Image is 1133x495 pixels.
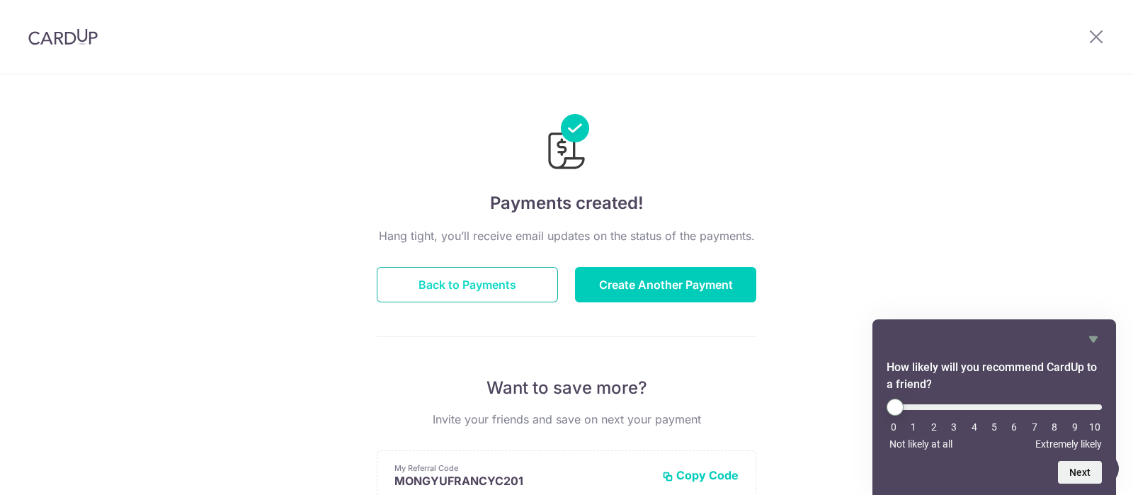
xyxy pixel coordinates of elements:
p: MONGYUFRANCYC201 [394,474,651,488]
h4: Payments created! [377,190,756,216]
button: Create Another Payment [575,267,756,302]
li: 2 [927,421,941,433]
li: 9 [1068,421,1082,433]
p: Invite your friends and save on next your payment [377,411,756,428]
img: CardUp [28,28,98,45]
li: 10 [1088,421,1102,433]
li: 3 [947,421,961,433]
button: Next question [1058,461,1102,484]
button: Hide survey [1085,331,1102,348]
li: 5 [987,421,1001,433]
li: 8 [1047,421,1061,433]
li: 7 [1027,421,1042,433]
li: 0 [887,421,901,433]
button: Copy Code [662,468,739,482]
li: 6 [1007,421,1021,433]
p: Want to save more? [377,377,756,399]
img: Payments [544,114,589,173]
p: Hang tight, you’ll receive email updates on the status of the payments. [377,227,756,244]
span: Not likely at all [889,438,952,450]
button: Back to Payments [377,267,558,302]
div: How likely will you recommend CardUp to a friend? Select an option from 0 to 10, with 0 being Not... [887,331,1102,484]
p: My Referral Code [394,462,651,474]
li: 1 [906,421,921,433]
h2: How likely will you recommend CardUp to a friend? Select an option from 0 to 10, with 0 being Not... [887,359,1102,393]
span: Extremely likely [1035,438,1102,450]
span: Help [32,10,61,23]
li: 4 [967,421,981,433]
div: How likely will you recommend CardUp to a friend? Select an option from 0 to 10, with 0 being Not... [887,399,1102,450]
